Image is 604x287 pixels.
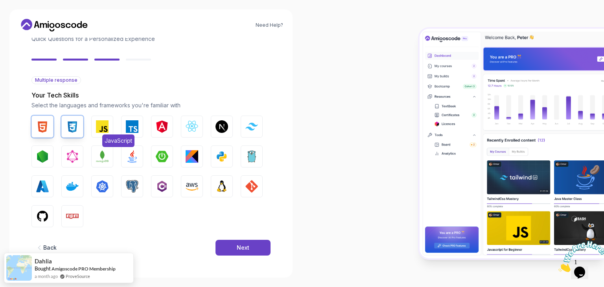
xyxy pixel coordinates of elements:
[215,150,228,163] img: Python
[215,240,271,256] button: Next
[256,22,283,28] a: Need Help?
[35,273,58,280] span: a month ago
[181,116,203,138] button: React.js
[3,3,52,34] img: Chat attention grabber
[555,238,604,275] iframe: chat widget
[126,180,138,193] img: PostgreSQL
[31,90,271,100] p: Your Tech Skills
[52,266,116,272] a: Amigoscode PRO Membership
[245,180,258,193] img: GIT
[66,180,79,193] img: Docker
[121,175,143,197] button: PostgreSQL
[19,19,90,31] a: Home link
[31,145,53,167] button: Node.js
[31,240,61,256] button: Back
[156,150,168,163] img: Spring Boot
[61,205,83,227] button: Npm
[420,29,604,258] img: Amigoscode Dashboard
[35,265,51,272] span: Bought
[61,116,83,138] button: CSS
[6,255,32,281] img: provesource social proof notification image
[96,120,109,133] img: JavaScript
[186,150,198,163] img: Kotlin
[151,145,173,167] button: Spring Boot
[126,120,138,133] img: TypeScript
[156,180,168,193] img: C#
[91,116,113,138] button: JavaScriptJavaScript
[36,120,49,133] img: HTML
[36,180,49,193] img: Azure
[186,120,198,133] img: React.js
[96,150,109,163] img: MongoDB
[241,116,263,138] button: Tailwind CSS
[121,145,143,167] button: Java
[91,145,113,167] button: MongoDB
[43,244,57,252] div: Back
[181,145,203,167] button: Kotlin
[91,175,113,197] button: Kubernetes
[66,210,79,223] img: Npm
[31,175,53,197] button: Azure
[245,123,258,130] img: Tailwind CSS
[241,145,263,167] button: Go
[121,116,143,138] button: TypeScript
[35,77,77,83] span: Multiple response
[31,101,271,109] p: Select the languages and frameworks you're familiar with
[36,210,49,223] img: GitHub
[3,3,6,10] span: 1
[245,150,258,163] img: Go
[215,120,228,133] img: Next.js
[215,180,228,193] img: Linux
[237,244,249,252] div: Next
[151,116,173,138] button: Angular
[61,175,83,197] button: Docker
[211,116,233,138] button: Next.js
[211,145,233,167] button: Python
[181,175,203,197] button: AWS
[102,134,134,147] span: JavaScript
[66,273,90,280] a: ProveSource
[211,175,233,197] button: Linux
[66,150,79,163] img: GraphQL
[35,258,52,265] span: Dahlia
[66,120,79,133] img: CSS
[156,120,168,133] img: Angular
[36,150,49,163] img: Node.js
[186,180,198,193] img: AWS
[31,116,53,138] button: HTML
[126,150,138,163] img: Java
[61,145,83,167] button: GraphQL
[151,175,173,197] button: C#
[241,175,263,197] button: GIT
[31,35,271,43] p: Quick Questions for a Personalized Experience
[96,180,109,193] img: Kubernetes
[31,205,53,227] button: GitHub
